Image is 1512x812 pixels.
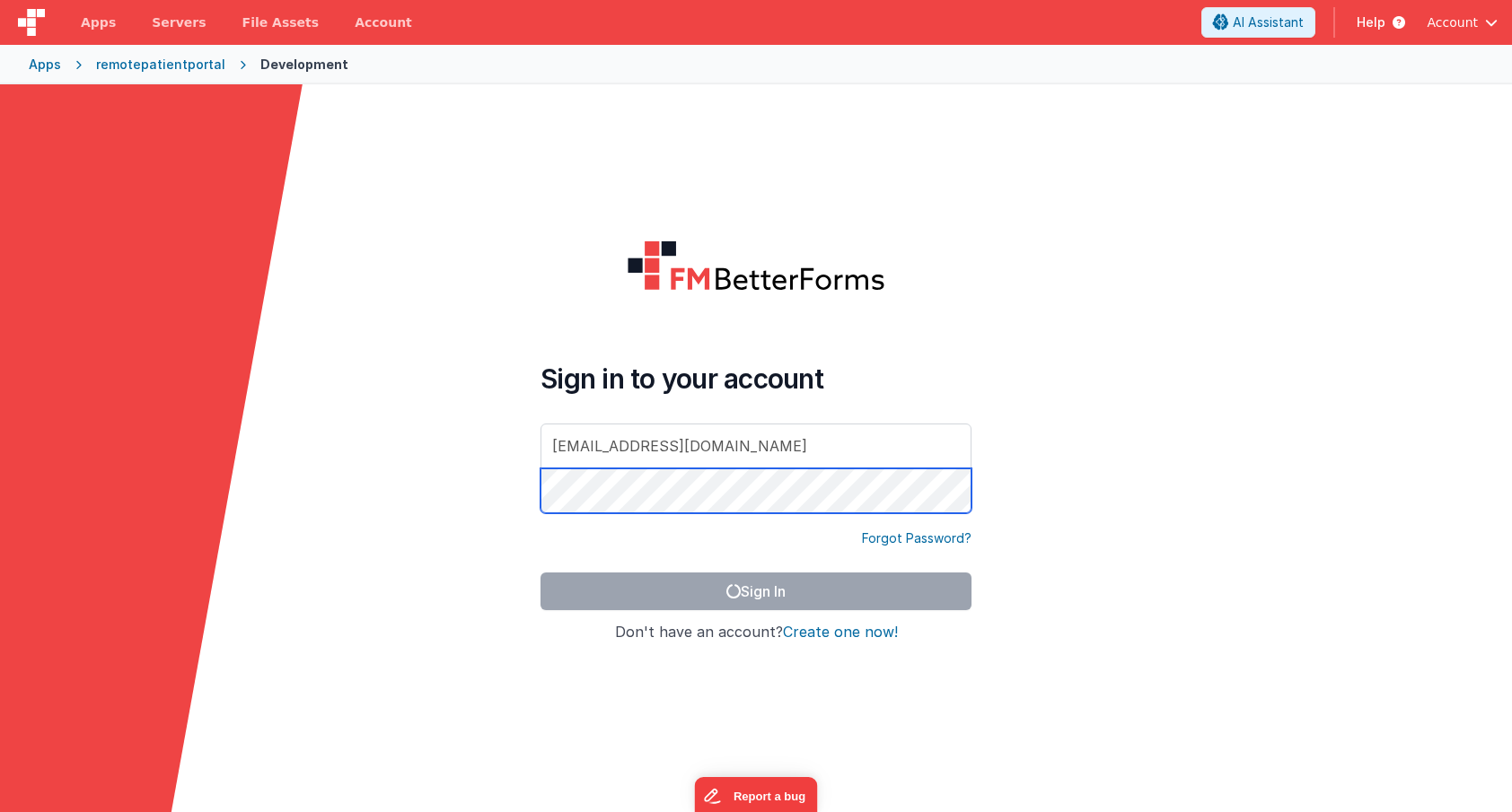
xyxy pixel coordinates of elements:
[81,13,116,31] span: Apps
[96,56,225,74] div: remotepatientportal
[541,624,971,641] h4: Don't have an account?
[1201,7,1315,38] button: AI Assistant
[541,423,971,468] input: Email Address
[541,572,971,610] button: Sign In
[862,529,971,547] a: Forgot Password?
[1427,13,1478,31] span: Account
[1233,13,1304,31] span: AI Assistant
[1427,13,1498,31] button: Account
[783,624,898,641] button: Create one now!
[260,56,348,74] div: Development
[1357,13,1385,31] span: Help
[29,56,61,74] div: Apps
[541,362,971,395] h4: Sign in to your account
[242,13,320,31] span: File Assets
[152,13,206,31] span: Servers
